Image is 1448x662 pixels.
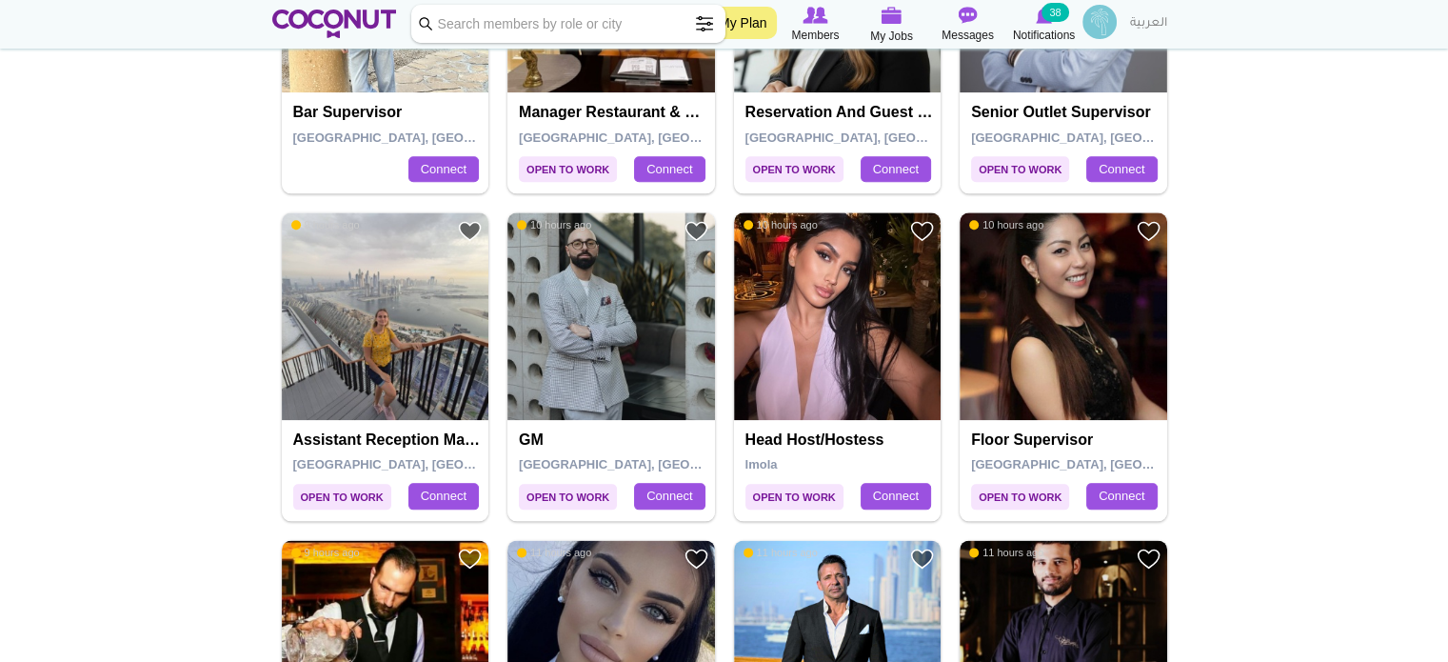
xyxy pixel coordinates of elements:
[293,457,565,471] span: [GEOGRAPHIC_DATA], [GEOGRAPHIC_DATA]
[971,484,1069,510] span: Open to Work
[745,484,843,510] span: Open to Work
[910,547,934,571] a: Add to Favourites
[1013,26,1075,45] span: Notifications
[519,484,617,510] span: Open to Work
[745,104,935,121] h4: Reservation and Guest Relation Manager
[293,484,391,510] span: Open to Work
[519,130,790,145] span: [GEOGRAPHIC_DATA], [GEOGRAPHIC_DATA]
[971,457,1242,471] span: [GEOGRAPHIC_DATA], [GEOGRAPHIC_DATA]
[1137,547,1160,571] a: Add to Favourites
[458,219,482,243] a: Add to Favourites
[745,431,935,449] h4: Head Host/Hostess
[882,7,903,24] img: My Jobs
[684,219,708,243] a: Add to Favourites
[1137,219,1160,243] a: Add to Favourites
[684,547,708,571] a: Add to Favourites
[930,5,1006,45] a: Messages Messages
[744,546,818,559] span: 11 hours ago
[408,483,479,510] a: Connect
[745,156,843,182] span: Open to Work
[971,156,1069,182] span: Open to Work
[458,547,482,571] a: Add to Favourites
[971,130,1242,145] span: [GEOGRAPHIC_DATA], [GEOGRAPHIC_DATA]
[971,104,1160,121] h4: Senior Outlet Supervisor
[1086,156,1157,183] a: Connect
[942,26,994,45] span: Messages
[517,546,591,559] span: 11 hours ago
[519,457,790,471] span: [GEOGRAPHIC_DATA], [GEOGRAPHIC_DATA]
[1121,5,1177,43] a: العربية
[411,5,725,43] input: Search members by role or city
[1086,483,1157,510] a: Connect
[408,156,479,183] a: Connect
[744,218,818,231] span: 10 hours ago
[959,7,978,24] img: Messages
[803,7,827,24] img: Browse Members
[854,5,930,46] a: My Jobs My Jobs
[1006,5,1082,45] a: Notifications Notifications 38
[910,219,934,243] a: Add to Favourites
[861,156,931,183] a: Connect
[291,218,360,231] span: 9 hours ago
[971,431,1160,449] h4: Floor Supervisor
[969,218,1043,231] span: 10 hours ago
[519,104,708,121] h4: Manager Restaurant & Bars
[870,27,913,46] span: My Jobs
[778,5,854,45] a: Browse Members Members
[293,130,565,145] span: [GEOGRAPHIC_DATA], [GEOGRAPHIC_DATA]
[969,546,1043,559] span: 11 hours ago
[272,10,397,38] img: Home
[791,26,839,45] span: Members
[1041,3,1068,22] small: 38
[519,431,708,449] h4: GM
[1036,7,1052,24] img: Notifications
[291,546,360,559] span: 9 hours ago
[293,431,483,449] h4: Assistant reception manager
[517,218,591,231] span: 10 hours ago
[745,457,778,471] span: Imola
[519,156,617,182] span: Open to Work
[293,104,483,121] h4: Bar Supervisor
[634,483,704,510] a: Connect
[745,130,1017,145] span: [GEOGRAPHIC_DATA], [GEOGRAPHIC_DATA]
[634,156,704,183] a: Connect
[861,483,931,510] a: Connect
[709,7,777,39] a: My Plan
